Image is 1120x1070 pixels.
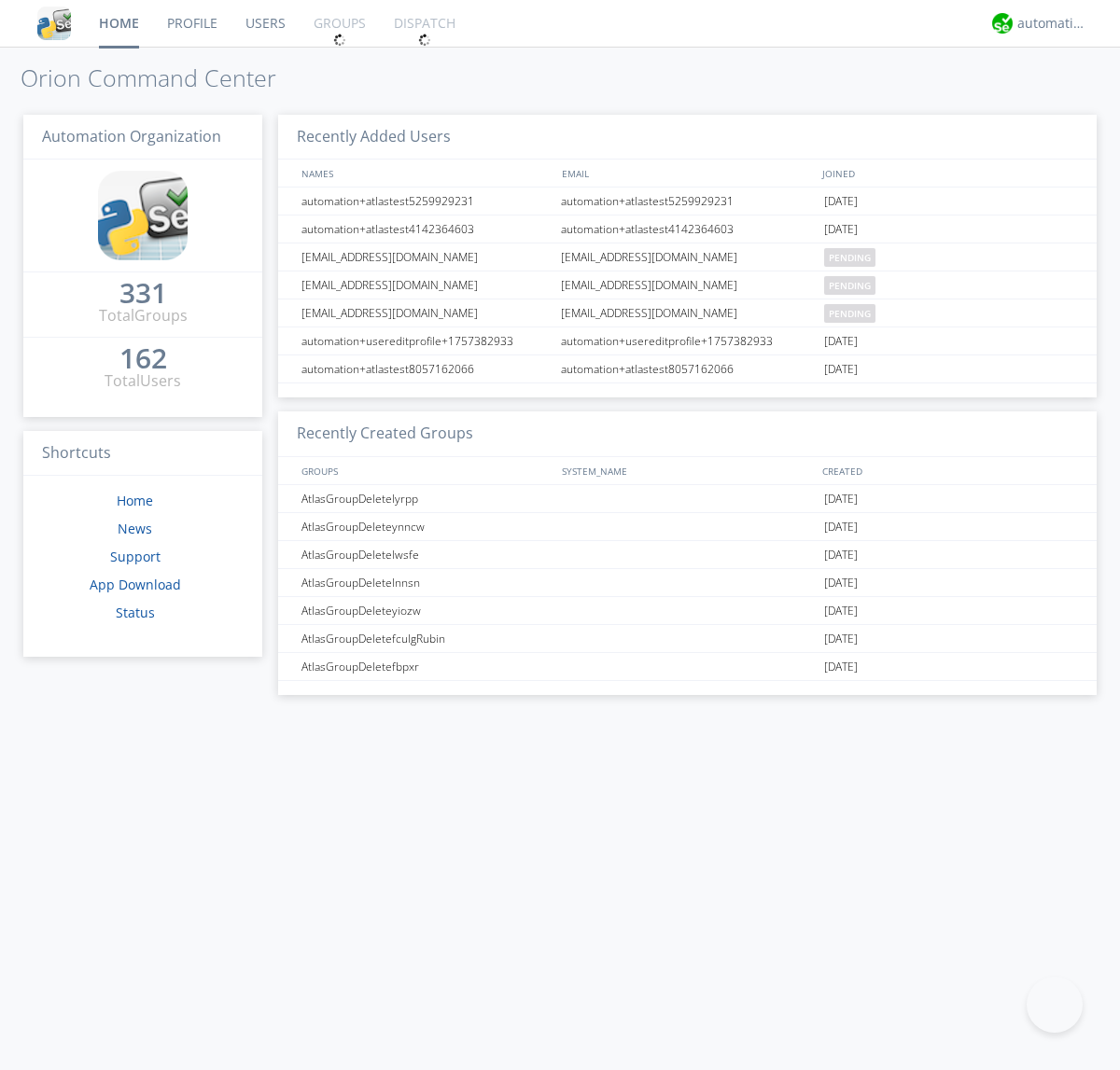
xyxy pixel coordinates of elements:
[297,355,555,382] div: automation+atlastest8057162066
[297,215,555,243] div: automation+atlastest4142364603
[278,569,1097,597] a: AtlasGroupDeletelnnsn[DATE]
[556,355,819,382] div: automation+atlastest8057162066
[297,327,555,354] div: automation+usereditprofile+1757382933
[116,604,155,621] a: Status
[278,485,1097,513] a: AtlasGroupDeletelyrpp[DATE]
[119,349,167,368] div: 162
[278,271,1097,299] a: [EMAIL_ADDRESS][DOMAIN_NAME][EMAIL_ADDRESS][DOMAIN_NAME]pending
[278,243,1097,271] a: [EMAIL_ADDRESS][DOMAIN_NAME][EMAIL_ADDRESS][DOMAIN_NAME]pending
[278,411,1097,457] h3: Recently Created Groups
[297,160,553,187] div: NAMES
[824,327,858,355] span: [DATE]
[278,513,1097,541] a: AtlasGroupDeleteynncw[DATE]
[278,625,1097,653] a: AtlasGroupDeletefculgRubin[DATE]
[1027,977,1083,1033] iframe: Toggle Customer Support
[297,625,555,652] div: AtlasGroupDeletefculgRubin
[119,349,167,370] a: 162
[118,520,152,537] a: News
[297,243,555,271] div: [EMAIL_ADDRESS][DOMAIN_NAME]
[23,431,262,477] h3: Shortcuts
[278,215,1097,243] a: automation+atlastest4142364603automation+atlastest4142364603[DATE]
[333,34,346,47] img: spin.svg
[297,457,553,484] div: GROUPS
[824,304,875,323] span: pending
[556,299,819,327] div: [EMAIL_ADDRESS][DOMAIN_NAME]
[556,243,819,271] div: [EMAIL_ADDRESS][DOMAIN_NAME]
[98,171,188,260] img: cddb5a64eb264b2086981ab96f4c1ba7
[824,215,858,243] span: [DATE]
[90,576,181,593] a: App Download
[297,569,555,596] div: AtlasGroupDeletelnnsn
[278,355,1097,383] a: automation+atlastest8057162066automation+atlastest8057162066[DATE]
[278,597,1097,625] a: AtlasGroupDeleteyiozw[DATE]
[297,541,555,568] div: AtlasGroupDeletelwsfe
[278,188,1097,215] a: automation+atlastest5259929231automation+atlastest5259929231[DATE]
[818,160,1079,187] div: JOINED
[42,126,221,146] span: Automation Organization
[818,457,1079,484] div: CREATED
[278,299,1097,327] a: [EMAIL_ADDRESS][DOMAIN_NAME][EMAIL_ADDRESS][DOMAIN_NAME]pending
[297,271,555,299] div: [EMAIL_ADDRESS][DOMAIN_NAME]
[278,115,1097,160] h3: Recently Added Users
[992,13,1013,34] img: d2d01cd9b4174d08988066c6d424eccd
[278,541,1097,569] a: AtlasGroupDeletelwsfe[DATE]
[105,370,181,392] div: Total Users
[117,492,153,509] a: Home
[297,188,555,215] div: automation+atlastest5259929231
[556,327,819,354] div: automation+usereditprofile+1757382933
[824,485,858,513] span: [DATE]
[824,188,858,215] span: [DATE]
[824,355,858,383] span: [DATE]
[556,188,819,215] div: automation+atlastest5259929231
[824,653,858,681] span: [DATE]
[119,284,167,305] a: 331
[824,541,858,569] span: [DATE]
[297,299,555,327] div: [EMAIL_ADDRESS][DOMAIN_NAME]
[37,7,71,40] img: cddb5a64eb264b2086981ab96f4c1ba7
[99,305,188,327] div: Total Groups
[297,597,555,624] div: AtlasGroupDeleteyiozw
[824,513,858,541] span: [DATE]
[297,513,555,540] div: AtlasGroupDeleteynncw
[418,34,431,47] img: spin.svg
[1017,14,1087,33] div: automation+atlas
[824,248,875,267] span: pending
[278,327,1097,355] a: automation+usereditprofile+1757382933automation+usereditprofile+1757382933[DATE]
[556,271,819,299] div: [EMAIL_ADDRESS][DOMAIN_NAME]
[824,597,858,625] span: [DATE]
[557,160,818,187] div: EMAIL
[556,215,819,243] div: automation+atlastest4142364603
[824,276,875,295] span: pending
[557,457,818,484] div: SYSTEM_NAME
[278,653,1097,681] a: AtlasGroupDeletefbpxr[DATE]
[297,653,555,680] div: AtlasGroupDeletefbpxr
[119,284,167,302] div: 331
[824,569,858,597] span: [DATE]
[824,625,858,653] span: [DATE]
[110,548,161,565] a: Support
[297,485,555,512] div: AtlasGroupDeletelyrpp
